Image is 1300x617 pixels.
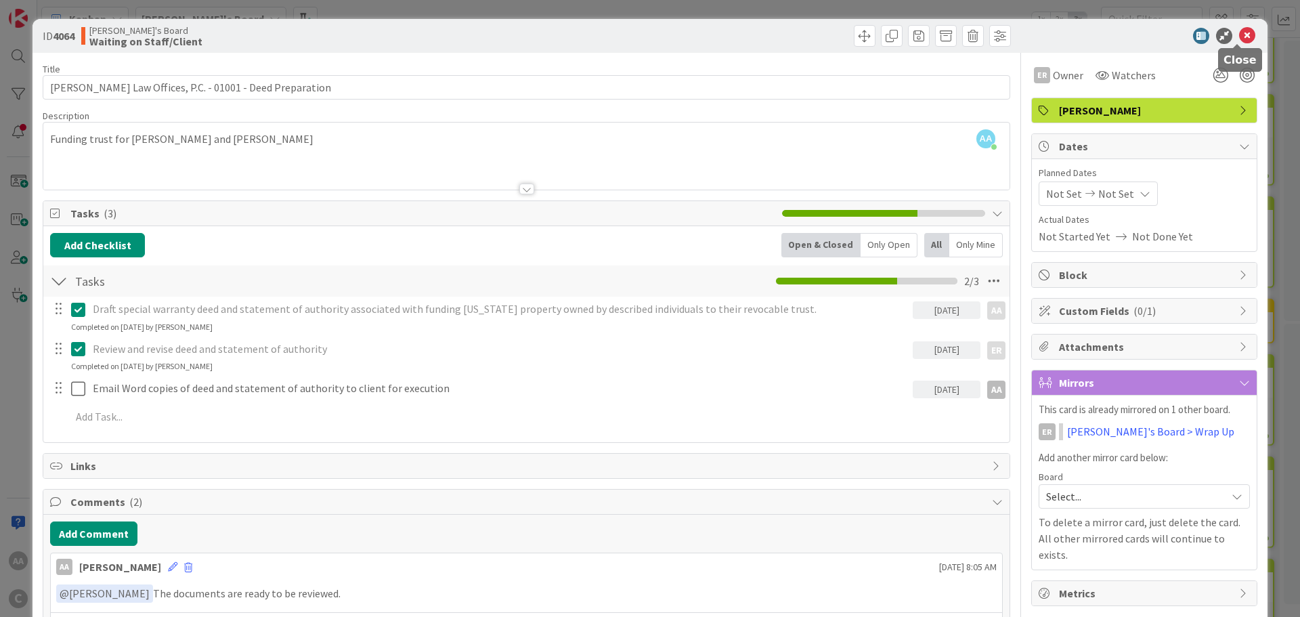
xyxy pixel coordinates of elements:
span: Not Done Yet [1132,228,1193,244]
span: Custom Fields [1059,303,1232,319]
span: AA [976,129,995,148]
div: ER [1039,423,1056,440]
b: 4064 [53,29,74,43]
span: Not Set [1046,186,1082,202]
p: This card is already mirrored on 1 other board. [1039,402,1250,418]
p: Funding trust for [PERSON_NAME] and [PERSON_NAME] [50,131,1003,147]
div: Only Mine [949,233,1003,257]
span: [PERSON_NAME]'s Board [89,25,202,36]
span: Select... [1046,487,1219,506]
span: Not Started Yet [1039,228,1110,244]
span: Not Set [1098,186,1134,202]
div: [DATE] [913,301,980,319]
div: AA [56,559,72,575]
input: type card name here... [43,75,1010,100]
div: [DATE] [913,381,980,398]
span: ID [43,28,74,44]
span: 2 / 3 [964,273,979,289]
span: Attachments [1059,339,1232,355]
span: ( 2 ) [129,495,142,509]
h5: Close [1223,54,1257,66]
p: Add another mirror card below: [1039,450,1250,466]
p: Draft special warranty deed and statement of authority associated with funding [US_STATE] propert... [93,301,907,317]
span: Metrics [1059,585,1232,601]
span: ( 3 ) [104,207,116,220]
span: Dates [1059,138,1232,154]
button: Add Checklist [50,233,145,257]
div: All [924,233,949,257]
p: The documents are ready to be reviewed. [56,584,997,603]
b: Waiting on Staff/Client [89,36,202,47]
div: Only Open [861,233,917,257]
label: Title [43,63,60,75]
span: Description [43,110,89,122]
div: [PERSON_NAME] [79,559,161,575]
span: [PERSON_NAME] [60,587,150,600]
span: Actual Dates [1039,213,1250,227]
p: Review and revise deed and statement of authority [93,341,907,357]
span: Mirrors [1059,375,1232,391]
div: Open & Closed [781,233,861,257]
span: Block [1059,267,1232,283]
div: [DATE] [913,341,980,359]
div: Completed on [DATE] by [PERSON_NAME] [71,360,213,373]
span: Board [1039,472,1063,482]
span: [DATE] 8:05 AM [939,560,997,574]
button: Add Comment [50,522,137,546]
div: AA [987,381,1005,399]
span: Links [70,458,985,474]
a: [PERSON_NAME]'s Board > Wrap Up [1067,423,1234,440]
div: ER [987,341,1005,360]
p: Email Word copies of deed and statement of authority to client for execution [93,381,907,396]
div: ER [1034,67,1050,83]
span: @ [60,587,69,600]
span: Tasks [70,205,775,221]
p: To delete a mirror card, just delete the card. All other mirrored cards will continue to exists. [1039,514,1250,563]
span: Planned Dates [1039,166,1250,180]
div: Completed on [DATE] by [PERSON_NAME] [71,321,213,333]
span: ( 0/1 ) [1133,304,1156,318]
div: AA [987,301,1005,320]
input: Add Checklist... [70,269,375,293]
span: Comments [70,494,985,510]
span: Owner [1053,67,1083,83]
span: Watchers [1112,67,1156,83]
span: [PERSON_NAME] [1059,102,1232,119]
